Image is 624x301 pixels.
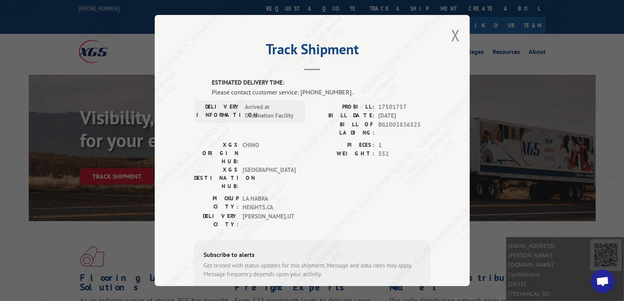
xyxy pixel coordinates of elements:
span: LA HABRA HEIGHTS , CA [243,194,296,212]
span: Arrived at Destination Facility [245,103,298,120]
label: DELIVERY CITY: [194,212,239,229]
label: PIECES: [312,141,374,150]
div: Get texted with status updates for this shipment. Message and data rates may apply. Message frequ... [204,261,421,279]
span: 17501757 [378,103,430,112]
a: Open chat [591,270,615,293]
label: PICKUP CITY: [194,194,239,212]
label: BILL OF LADING: [312,120,374,137]
span: 1 [378,141,430,150]
label: DELIVERY INFORMATION: [196,103,241,120]
span: 552 [378,150,430,159]
label: PROBILL: [312,103,374,112]
span: [PERSON_NAME] , UT [243,212,296,229]
label: BILL DATE: [312,111,374,120]
h2: Track Shipment [194,44,430,59]
label: WEIGHT: [312,150,374,159]
span: [DATE] [378,111,430,120]
div: Please contact customer service: [PHONE_NUMBER]. [212,87,430,97]
div: Subscribe to alerts [204,250,421,261]
span: CHINO [243,141,296,166]
button: Close modal [451,25,460,46]
span: [GEOGRAPHIC_DATA] [243,166,296,190]
label: XGS DESTINATION HUB: [194,166,239,190]
span: BG1003836525 [378,120,430,137]
label: XGS ORIGIN HUB: [194,141,239,166]
label: ESTIMATED DELIVERY TIME: [212,78,430,87]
